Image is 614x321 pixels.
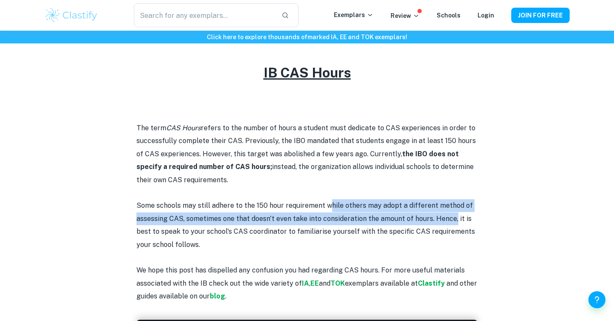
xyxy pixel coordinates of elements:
[310,279,319,287] a: EE
[334,10,374,20] p: Exemplars
[44,7,98,24] img: Clastify logo
[136,122,478,186] p: The term refers to the number of hours a student must dedicate to CAS experiences in order to suc...
[391,11,420,20] p: Review
[478,12,494,19] a: Login
[588,291,605,308] button: Help and Feedback
[210,292,225,300] a: blog
[302,279,309,287] a: IA
[166,124,201,132] i: CAS Hours
[418,279,445,287] strong: Clastify
[136,199,478,251] p: Some schools may still adhere to the 150 hour requirement while others may adopt a different meth...
[264,65,351,80] u: IB CAS Hours
[418,279,446,287] a: Clastify
[136,264,478,303] p: We hope this post has dispelled any confusion you had regarding CAS hours. For more useful materi...
[330,279,345,287] a: TOK
[134,3,275,27] input: Search for any exemplars...
[511,8,570,23] button: JOIN FOR FREE
[437,12,460,19] a: Schools
[2,32,612,42] h6: Click here to explore thousands of marked IA, EE and TOK exemplars !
